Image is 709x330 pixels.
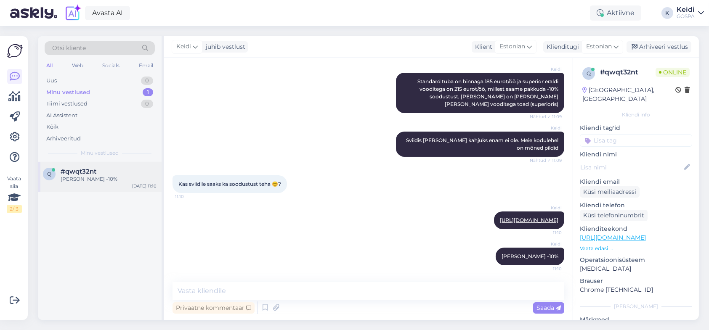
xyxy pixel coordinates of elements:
p: Kliendi tag'id [580,124,692,132]
span: Keidi [530,241,562,247]
div: AI Assistent [46,111,77,120]
div: 0 [141,77,153,85]
div: Minu vestlused [46,88,90,97]
div: Uus [46,77,57,85]
div: Tiimi vestlused [46,100,88,108]
div: Socials [101,60,121,71]
span: Otsi kliente [52,44,86,53]
div: 1 [143,88,153,97]
div: Arhiveeri vestlus [627,41,691,53]
a: KeidiGOSPA [677,6,704,20]
div: 0 [141,100,153,108]
span: Keidi [530,205,562,211]
span: Nähtud ✓ 11:09 [530,157,562,164]
p: Operatsioonisüsteem [580,256,692,264]
span: 11:10 [530,266,562,272]
span: Online [656,68,690,77]
div: All [45,60,54,71]
p: Kliendi nimi [580,150,692,159]
div: Arhiveeritud [46,135,81,143]
span: Estonian [499,42,525,51]
p: Chrome [TECHNICAL_ID] [580,285,692,294]
span: Keidi [176,42,191,51]
a: [URL][DOMAIN_NAME] [500,217,558,223]
span: Keidi [530,66,562,72]
p: Vaata edasi ... [580,245,692,252]
div: Küsi meiliaadressi [580,186,640,198]
div: Aktiivne [590,5,641,21]
span: Sviidis [PERSON_NAME] kahjuks enam ei ole. Meie kodulehel on mõned pildid [406,137,560,151]
div: [PERSON_NAME] [580,303,692,310]
div: Kõik [46,123,58,131]
div: GOSPA [677,13,695,20]
p: Klienditeekond [580,224,692,233]
span: Saada [536,304,561,312]
p: Brauser [580,277,692,285]
div: 2 / 3 [7,205,22,213]
p: Märkmed [580,315,692,324]
div: Kliendi info [580,111,692,119]
span: Kas sviidile saaks ka soodustust teha 😊? [178,181,281,187]
input: Lisa tag [580,134,692,147]
span: Standard tuba on hinnaga 185 eurot/öö ja superior eraldi vooditega on 215 eurot/öö, millest saame... [417,78,560,107]
img: Askly Logo [7,43,23,59]
span: 11:10 [530,230,562,236]
div: K [661,7,673,19]
span: 11:10 [175,193,207,200]
div: Klienditugi [543,42,579,51]
div: juhib vestlust [202,42,245,51]
div: [PERSON_NAME] -10% [61,175,157,183]
div: Klient [472,42,492,51]
span: Estonian [586,42,612,51]
div: [GEOGRAPHIC_DATA], [GEOGRAPHIC_DATA] [582,86,675,103]
div: # qwqt32nt [600,67,656,77]
div: Privaatne kommentaar [173,302,255,314]
a: Avasta AI [85,6,130,20]
span: [PERSON_NAME] -10% [502,253,558,259]
span: Nähtud ✓ 11:09 [530,114,562,120]
div: Web [70,60,85,71]
span: Minu vestlused [81,149,119,157]
span: #qwqt32nt [61,168,96,175]
span: q [587,70,591,77]
p: Kliendi email [580,177,692,186]
a: [URL][DOMAIN_NAME] [580,234,646,241]
div: Email [137,60,155,71]
span: Keidi [530,125,562,131]
span: q [47,171,51,177]
input: Lisa nimi [580,163,682,172]
p: [MEDICAL_DATA] [580,264,692,273]
div: [DATE] 11:10 [132,183,157,189]
p: Kliendi telefon [580,201,692,210]
img: explore-ai [64,4,82,22]
div: Keidi [677,6,695,13]
div: Vaata siia [7,175,22,213]
div: Küsi telefoninumbrit [580,210,648,221]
